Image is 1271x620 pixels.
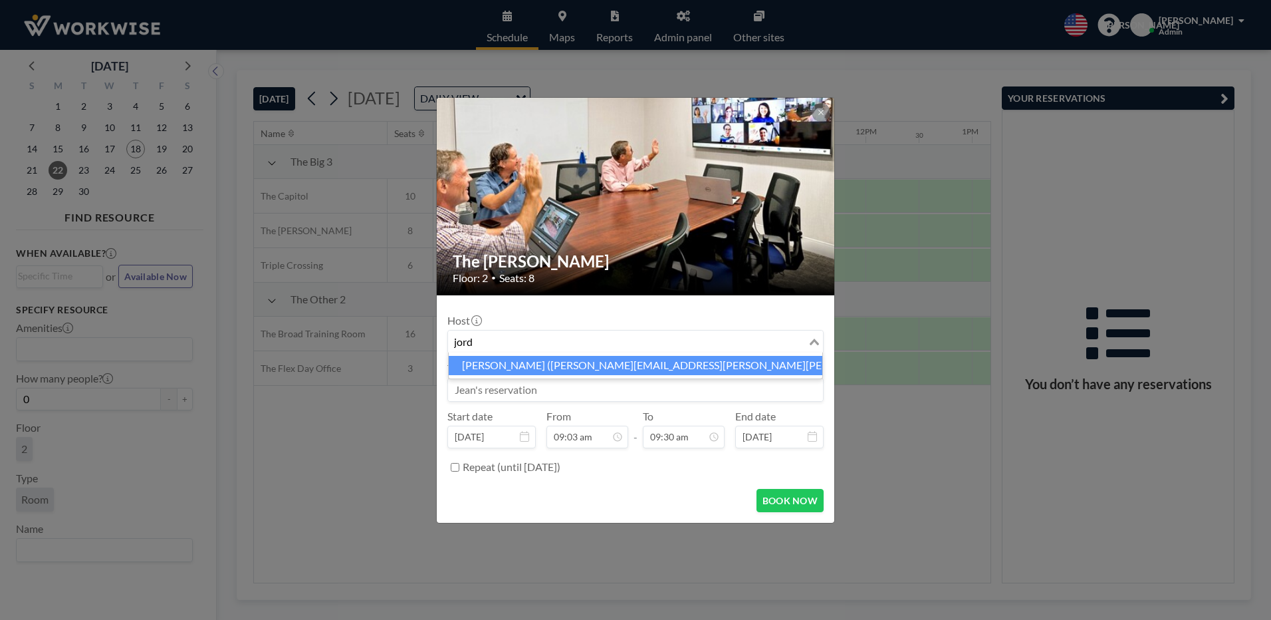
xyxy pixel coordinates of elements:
h2: The [PERSON_NAME] [453,251,820,271]
span: Seats: 8 [499,271,534,285]
label: From [546,410,571,423]
img: 537.jpg [437,47,836,346]
label: Start date [447,410,493,423]
input: Jean's reservation [448,379,823,401]
label: End date [735,410,776,423]
input: Search for option [449,333,806,351]
label: Title [447,362,479,375]
button: BOOK NOW [756,489,824,512]
li: [PERSON_NAME] ([PERSON_NAME][EMAIL_ADDRESS][PERSON_NAME][PERSON_NAME][DOMAIN_NAME]) [449,356,822,375]
div: Search for option [448,331,823,353]
label: Repeat (until [DATE]) [463,460,560,474]
span: • [491,273,496,283]
span: - [634,414,637,444]
label: Host [447,314,481,327]
label: To [643,410,653,423]
span: Floor: 2 [453,271,488,285]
